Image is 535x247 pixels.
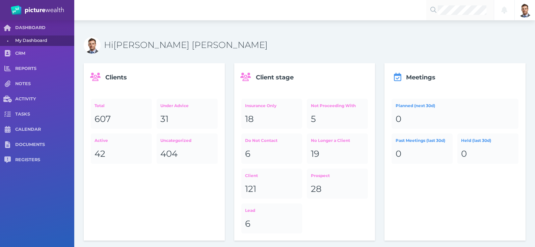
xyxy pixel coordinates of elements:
span: No Longer a Client [311,138,350,143]
div: 404 [160,148,214,160]
a: Active42 [91,133,152,164]
span: Lead [245,208,255,213]
span: Past Meetings (last 30d) [396,138,445,143]
span: TASKS [15,112,74,117]
div: 28 [311,183,364,195]
span: CALENDAR [15,127,74,132]
span: Active [95,138,108,143]
a: Total607 [91,99,152,129]
div: 42 [95,148,148,160]
span: Client [245,173,258,178]
span: Held (last 30d) [461,138,491,143]
span: Do Not Contact [245,138,277,143]
a: Planned (next 30d)0 [392,99,518,129]
div: 0 [396,148,449,160]
a: Under Advice31 [157,99,218,129]
div: 0 [396,114,515,125]
span: Uncategorized [160,138,191,143]
span: Insurance Only [245,103,276,108]
img: Brad Bond [517,3,532,18]
span: DOCUMENTS [15,142,74,148]
div: 6 [245,148,298,160]
span: My Dashboard [15,35,72,46]
div: 31 [160,114,214,125]
span: Clients [105,74,127,81]
a: Past Meetings (last 30d)0 [392,133,453,164]
span: Not Proceeding With [311,103,356,108]
img: Bradley David Bond [84,37,101,54]
div: 0 [461,148,514,160]
span: Under Advice [160,103,189,108]
div: 6 [245,218,298,230]
a: Held (last 30d)0 [457,133,518,164]
div: 19 [311,148,364,160]
span: Planned (next 30d) [396,103,435,108]
div: 18 [245,114,298,125]
span: REGISTERS [15,157,74,163]
span: ACTIVITY [15,96,74,102]
div: 607 [95,114,148,125]
h3: Hi [PERSON_NAME] [PERSON_NAME] [104,40,526,51]
span: Total [95,103,105,108]
div: 121 [245,183,298,195]
span: NOTES [15,81,74,87]
span: Client stage [256,74,294,81]
img: PW [11,5,64,15]
span: CRM [15,51,74,56]
span: DASHBOARD [15,25,74,31]
div: 5 [311,114,364,125]
span: Prospect [311,173,330,178]
span: REPORTS [15,66,74,72]
span: Meetings [406,74,435,81]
